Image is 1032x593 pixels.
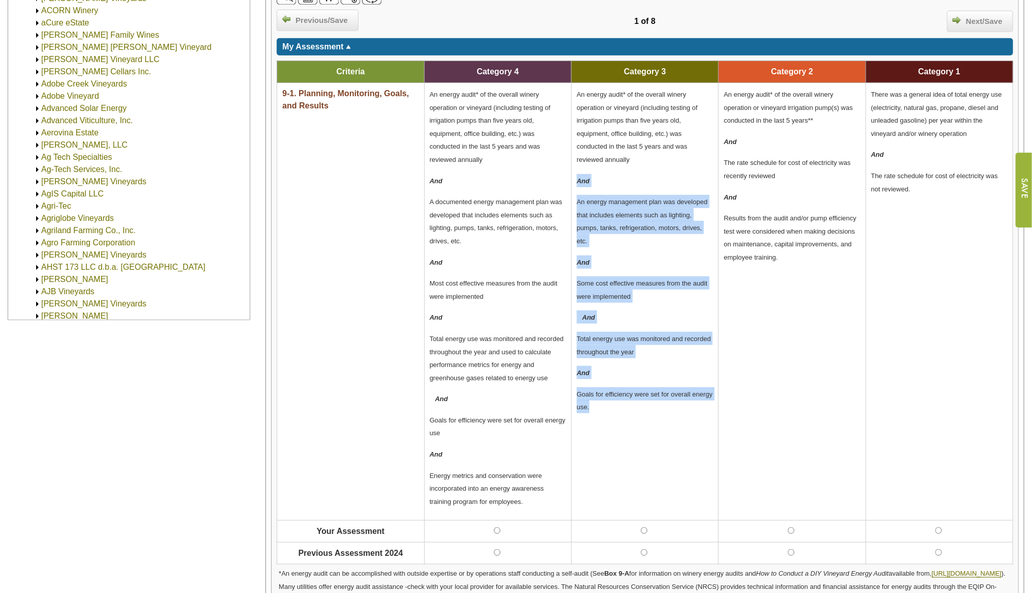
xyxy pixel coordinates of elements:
[724,159,850,180] span: The rate schedule for cost of electricity was recently reviewed
[41,263,205,271] a: AHST 173 LLC d.b.a. [GEOGRAPHIC_DATA]
[430,472,544,505] span: Energy metrics and conservation were incorporated into an energy awareness training program for e...
[871,172,998,193] span: The rate schedule for cost of electricity was not reviewed.
[430,450,443,458] em: And
[41,214,114,222] a: Agriglobe Vineyards
[34,203,41,210] img: Expand Agri-Tec
[34,93,41,100] img: Expand Adobe Vineyard
[34,80,41,88] img: Expand Adobe Creek Vineyards
[41,312,108,320] a: [PERSON_NAME]
[34,142,41,149] img: Expand AF VINES, LLC
[430,259,443,266] em: And
[34,313,41,320] img: Expand Alberti Vineyard
[1015,153,1032,228] input: Submit
[282,89,409,110] span: 9-1. Planning, Monitoring, Goals, and Results
[424,61,571,83] td: Category 4
[430,416,566,437] span: Goals for efficiency were set for overall energy use
[34,154,41,161] img: Expand Ag Tech Specialties
[34,105,41,112] img: Expand Advanced Solar Energy
[282,15,290,23] img: arrow_left.png
[430,314,443,321] em: And
[41,177,146,186] a: [PERSON_NAME] Vineyards
[430,91,551,163] span: An energy audit* of the overall winery operation or vineyard (including testing of irrigation pum...
[41,18,89,27] a: aCure eState
[871,91,1002,137] span: There was a general idea of total energy use (electricity, natural gas, propane, diesel and unlea...
[430,198,563,245] span: A documented energy management plan was developed that includes elements such as lighting, pumps,...
[34,7,41,15] img: Expand ACORN Winery
[953,16,961,24] img: arrow_right.png
[961,16,1008,27] span: Next/Save
[41,31,159,39] a: [PERSON_NAME] Family Wines
[634,17,656,25] span: 1 of 8
[34,117,41,125] img: Expand Advanced Viticulture, Inc.
[34,239,41,247] img: Expand Agro Farming Corporation
[34,68,41,76] img: Expand Adelaida Cellars Inc.
[41,6,98,15] a: ACORN Winery
[41,43,212,51] a: [PERSON_NAME] [PERSON_NAME] Vineyard
[756,570,889,577] em: How to Conduct a DIY Vineyard Energy Audit
[604,570,629,577] strong: Box 9-A
[41,299,146,308] a: [PERSON_NAME] Vineyards
[41,140,128,149] a: [PERSON_NAME], LLC
[282,42,343,51] span: My Assessment
[719,61,866,83] td: Category 2
[866,61,1013,83] td: Category 1
[947,11,1013,32] a: Next/Save
[724,138,736,146] em: And
[34,251,41,259] img: Expand Ahlstrand Vineyards
[41,153,112,161] a: Ag Tech Specialties
[277,10,359,31] a: Previous/Save
[41,189,104,198] a: AgIS Capital LLC
[34,190,41,198] img: Expand AgIS Capital LLC
[41,104,127,112] a: Advanced Solar Energy
[34,19,41,27] img: Expand aCure eState
[34,56,41,64] img: Expand Adams Vineyard LLC
[41,287,95,296] a: AJB Vineyards
[277,38,1013,55] div: Click to toggle my assessment information
[571,61,718,83] td: Category 3
[34,32,41,39] img: Expand Adair Family Wines
[41,79,127,88] a: Adobe Creek Vineyards
[41,116,133,125] a: Advanced Viticulture, Inc.
[41,55,160,64] a: [PERSON_NAME] Vineyard LLC
[41,202,71,210] a: Agri-Tec
[435,395,448,403] em: And
[34,44,41,51] img: Expand Adams Knoll Vineyard
[577,177,589,185] em: And
[41,128,99,137] a: Aerovina Estate
[317,527,385,535] span: Your Assessment
[577,369,589,377] em: And
[34,178,41,186] img: Expand Agajanian Vineyards
[290,15,353,26] span: Previous/Save
[41,226,136,235] a: Agriland Farming Co., Inc.
[577,279,707,300] span: Some cost effective measures from the audit were implemented
[34,215,41,222] img: Expand Agriglobe Vineyards
[430,279,557,300] span: Most cost effective measures from the audit were implemented
[577,259,589,266] em: And
[34,227,41,235] img: Expand Agriland Farming Co., Inc.
[724,91,853,124] span: An energy audit* of the overall winery operation or vineyard irrigation pump(s) was conducted in ...
[41,92,99,100] a: Adobe Vineyard
[34,264,41,271] img: Expand AHST 173 LLC d.b.a. Domaine Helena
[34,129,41,137] img: Expand Aerovina Estate
[34,288,41,296] img: Expand AJB Vineyards
[41,275,108,284] a: [PERSON_NAME]
[336,67,365,76] span: Criteria
[932,570,1001,578] a: [URL][DOMAIN_NAME]
[41,238,135,247] a: Agro Farming Corporation
[430,177,443,185] em: And
[577,198,707,245] span: An energy management plan was developed that includes elements such as lighting, pumps, tanks, re...
[34,166,41,174] img: Expand Ag-Tech Services, Inc.
[34,276,41,284] img: Expand Ahven Vineyard
[41,165,122,174] a: Ag-Tech Services, Inc.
[577,390,713,411] span: Goals for efficiency were set for overall energy use.
[724,193,736,201] em: And
[577,335,711,356] span: Total energy use was monitored and recorded throughout the year
[299,549,403,557] span: Previous Assessment 2024
[34,300,41,308] img: Expand Alan Foppiano Vineyards
[582,314,595,321] em: And
[430,335,564,382] span: Total energy use was monitored and recorded throughout the year and used to calculate performance...
[724,214,857,261] span: Results from the audit and/or pump efficiency test were considered when making decisions on maint...
[41,67,151,76] a: [PERSON_NAME] Cellars Inc.
[346,45,351,49] img: sort_arrow_up.gif
[41,250,146,259] a: [PERSON_NAME] Vineyards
